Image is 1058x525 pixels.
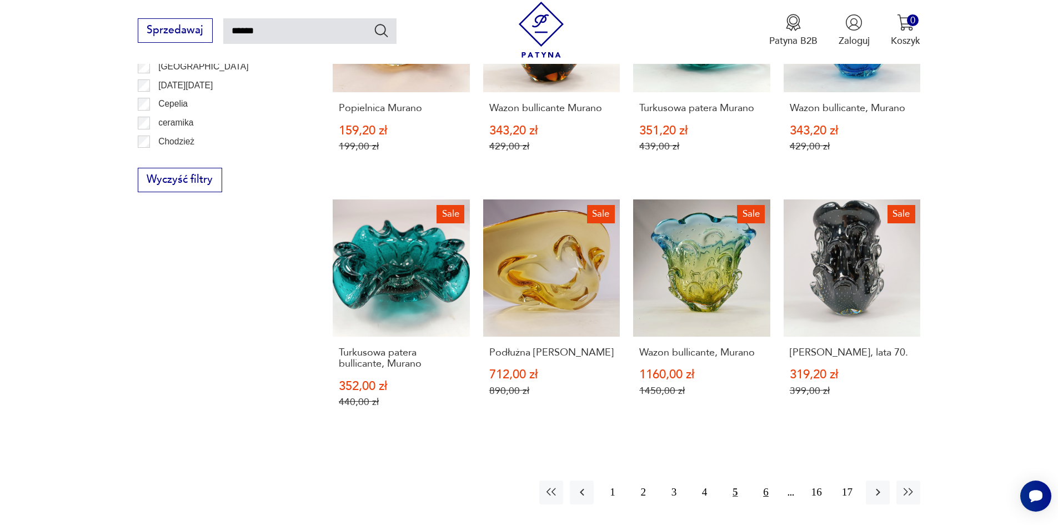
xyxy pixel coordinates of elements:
[891,14,920,47] button: 0Koszyk
[639,347,764,358] h3: Wazon bullicante, Murano
[339,125,464,137] p: 159,20 zł
[339,381,464,392] p: 352,00 zł
[790,369,915,381] p: 319,20 zł
[639,141,764,152] p: 439,00 zł
[631,481,655,504] button: 2
[784,199,921,434] a: SaleWazon Murano, lata 70.[PERSON_NAME], lata 70.319,20 zł399,00 zł
[138,18,213,43] button: Sprzedawaj
[513,2,569,58] img: Patyna - sklep z meblami i dekoracjami vintage
[769,14,818,47] a: Ikona medaluPatyna B2B
[785,14,802,31] img: Ikona medalu
[769,14,818,47] button: Patyna B2B
[339,347,464,370] h3: Turkusowa patera bullicante, Murano
[790,103,915,114] h3: Wazon bullicante, Murano
[138,27,213,36] a: Sprzedawaj
[790,385,915,397] p: 399,00 zł
[483,199,620,434] a: SalePodłużna patera MuranoPodłużna [PERSON_NAME]712,00 zł890,00 zł
[339,141,464,152] p: 199,00 zł
[489,385,614,397] p: 890,00 zł
[845,14,863,31] img: Ikonka użytkownika
[158,134,194,149] p: Chodzież
[639,125,764,137] p: 351,20 zł
[769,34,818,47] p: Patyna B2B
[158,153,192,167] p: Ćmielów
[158,116,193,130] p: ceramika
[839,34,870,47] p: Zaloguj
[839,14,870,47] button: Zaloguj
[489,369,614,381] p: 712,00 zł
[835,481,859,504] button: 17
[633,199,770,434] a: SaleWazon bullicante, MuranoWazon bullicante, Murano1160,00 zł1450,00 zł
[489,125,614,137] p: 343,20 zł
[754,481,778,504] button: 6
[790,125,915,137] p: 343,20 zł
[790,347,915,358] h3: [PERSON_NAME], lata 70.
[158,97,188,111] p: Cepelia
[489,347,614,358] h3: Podłużna [PERSON_NAME]
[339,396,464,408] p: 440,00 zł
[897,14,914,31] img: Ikona koszyka
[639,369,764,381] p: 1160,00 zł
[790,141,915,152] p: 429,00 zł
[1020,481,1051,512] iframe: Smartsupp widget button
[489,103,614,114] h3: Wazon bullicante Murano
[373,22,389,38] button: Szukaj
[639,385,764,397] p: 1450,00 zł
[138,168,222,192] button: Wyczyść filtry
[600,481,624,504] button: 1
[639,103,764,114] h3: Turkusowa patera Murano
[339,103,464,114] h3: Popielnica Murano
[723,481,747,504] button: 5
[333,199,470,434] a: SaleTurkusowa patera bullicante, MuranoTurkusowa patera bullicante, Murano352,00 zł440,00 zł
[489,141,614,152] p: 429,00 zł
[805,481,829,504] button: 16
[907,14,919,26] div: 0
[158,78,213,93] p: [DATE][DATE]
[693,481,716,504] button: 4
[158,59,248,74] p: [GEOGRAPHIC_DATA]
[662,481,686,504] button: 3
[891,34,920,47] p: Koszyk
